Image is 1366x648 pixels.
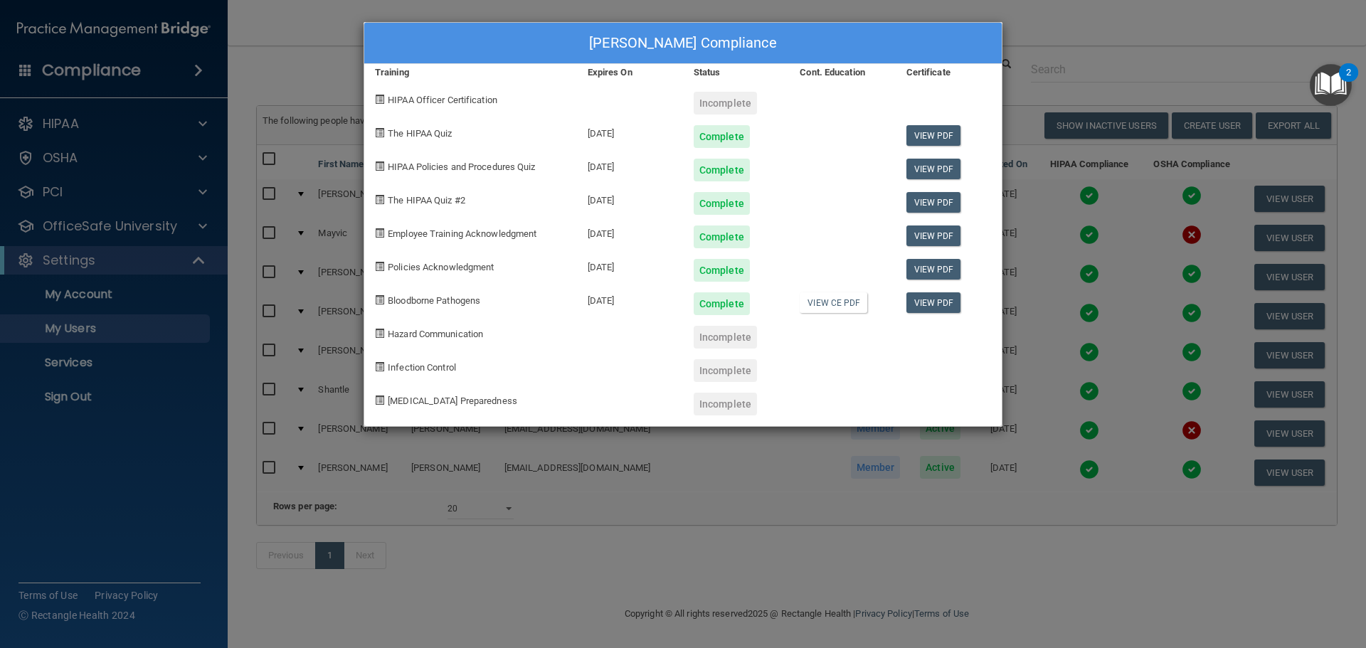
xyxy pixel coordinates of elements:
[694,292,750,315] div: Complete
[577,148,683,181] div: [DATE]
[577,115,683,148] div: [DATE]
[694,259,750,282] div: Complete
[906,125,961,146] a: View PDF
[388,161,535,172] span: HIPAA Policies and Procedures Quiz
[388,395,517,406] span: [MEDICAL_DATA] Preparedness
[577,248,683,282] div: [DATE]
[694,326,757,349] div: Incomplete
[694,125,750,148] div: Complete
[1346,73,1351,91] div: 2
[388,95,497,105] span: HIPAA Officer Certification
[577,64,683,81] div: Expires On
[364,23,1002,64] div: [PERSON_NAME] Compliance
[577,181,683,215] div: [DATE]
[906,225,961,246] a: View PDF
[694,159,750,181] div: Complete
[694,192,750,215] div: Complete
[800,292,867,313] a: View CE PDF
[388,362,456,373] span: Infection Control
[683,64,789,81] div: Status
[694,225,750,248] div: Complete
[364,64,577,81] div: Training
[1120,547,1349,604] iframe: Drift Widget Chat Controller
[694,359,757,382] div: Incomplete
[577,215,683,248] div: [DATE]
[906,192,961,213] a: View PDF
[694,92,757,115] div: Incomplete
[906,292,961,313] a: View PDF
[388,329,483,339] span: Hazard Communication
[694,393,757,415] div: Incomplete
[1310,64,1352,106] button: Open Resource Center, 2 new notifications
[789,64,895,81] div: Cont. Education
[388,295,480,306] span: Bloodborne Pathogens
[906,159,961,179] a: View PDF
[577,282,683,315] div: [DATE]
[388,228,536,239] span: Employee Training Acknowledgment
[388,195,465,206] span: The HIPAA Quiz #2
[388,262,494,272] span: Policies Acknowledgment
[906,259,961,280] a: View PDF
[896,64,1002,81] div: Certificate
[388,128,452,139] span: The HIPAA Quiz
